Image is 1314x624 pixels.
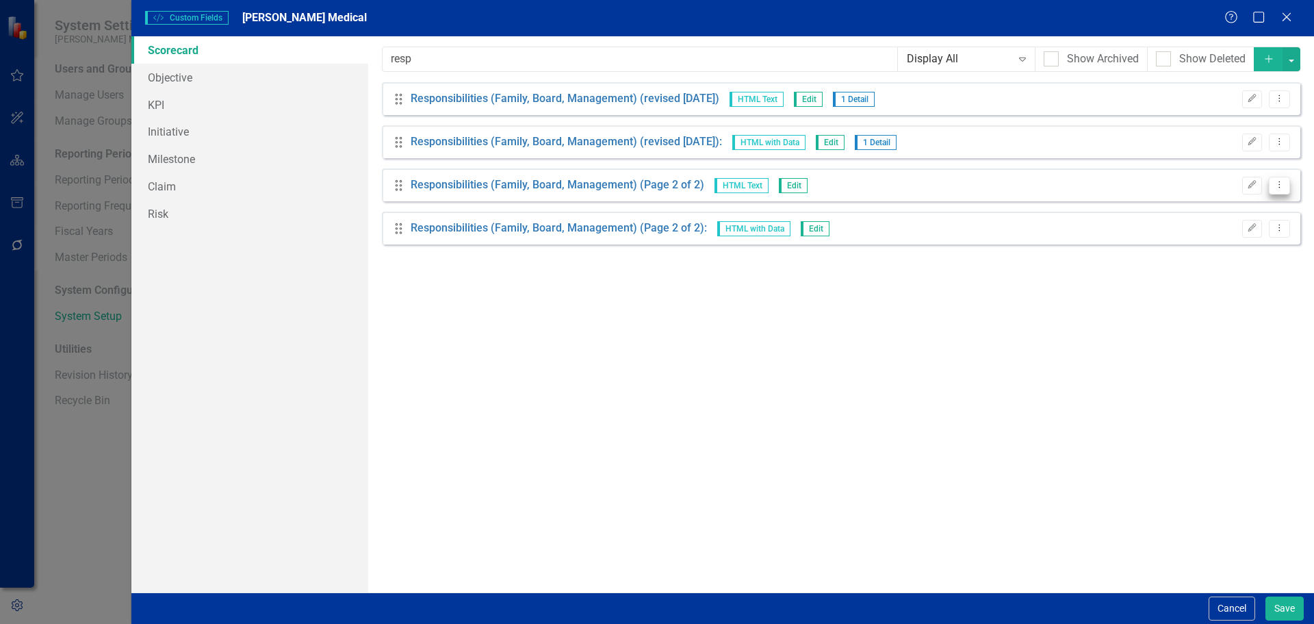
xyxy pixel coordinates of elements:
[131,91,368,118] a: KPI
[242,11,367,24] span: [PERSON_NAME] Medical
[1179,51,1246,67] div: Show Deleted
[411,177,704,193] a: Responsibilities (Family, Board, Management) (Page 2 of 2)
[1067,51,1139,67] div: Show Archived
[779,178,808,193] span: Edit
[131,64,368,91] a: Objective
[131,173,368,200] a: Claim
[816,135,845,150] span: Edit
[382,47,899,72] input: Filter...
[1265,597,1304,621] button: Save
[131,200,368,227] a: Risk
[145,11,229,25] span: Custom Fields
[794,92,823,107] span: Edit
[131,36,368,64] a: Scorecard
[732,135,806,150] span: HTML with Data
[411,134,722,150] a: Responsibilities (Family, Board, Management) (revised [DATE]):
[1209,597,1255,621] button: Cancel
[717,221,790,236] span: HTML with Data
[833,92,875,107] span: 1 Detail
[131,145,368,173] a: Milestone
[411,91,719,107] a: Responsibilities (Family, Board, Management) (revised [DATE])
[714,178,769,193] span: HTML Text
[131,118,368,145] a: Initiative
[411,221,707,236] a: Responsibilities (Family, Board, Management) (Page 2 of 2):
[855,135,897,150] span: 1 Detail
[801,221,829,236] span: Edit
[907,51,1012,67] div: Display All
[730,92,784,107] span: HTML Text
